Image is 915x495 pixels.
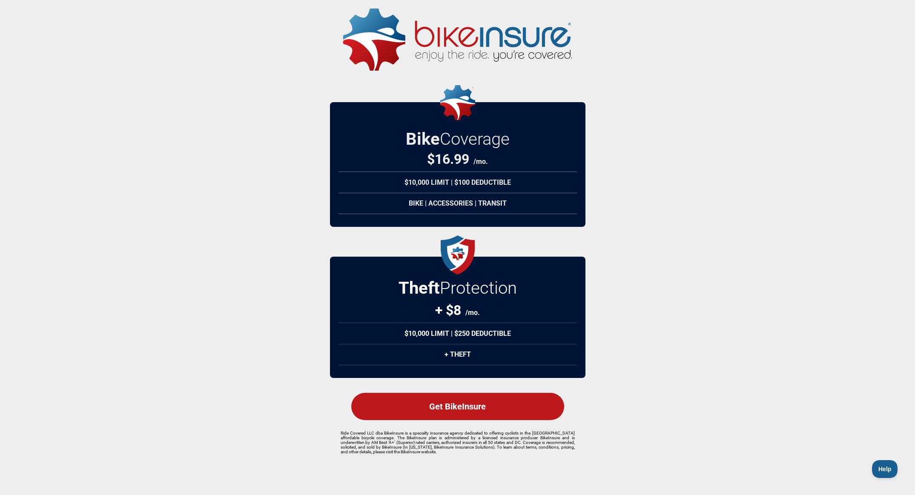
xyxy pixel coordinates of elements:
[399,278,440,298] strong: Theft
[427,151,488,167] div: $16.99
[338,172,577,193] div: $10,000 Limit | $100 Deductible
[338,344,577,365] div: + Theft
[341,431,575,454] p: Ride Covered LLC dba BikeInsure is a specialty insurance agency dedicated to offering cyclists in...
[872,460,898,478] iframe: Toggle Customer Support
[338,193,577,214] div: Bike | Accessories | Transit
[399,278,517,298] h2: Protection
[338,323,577,344] div: $10,000 Limit | $250 Deductible
[473,157,488,166] span: /mo.
[440,129,510,149] span: Coverage
[435,302,480,318] div: + $8
[406,129,510,149] h2: Bike
[465,309,480,317] span: /mo.
[351,393,564,420] div: Get BikeInsure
